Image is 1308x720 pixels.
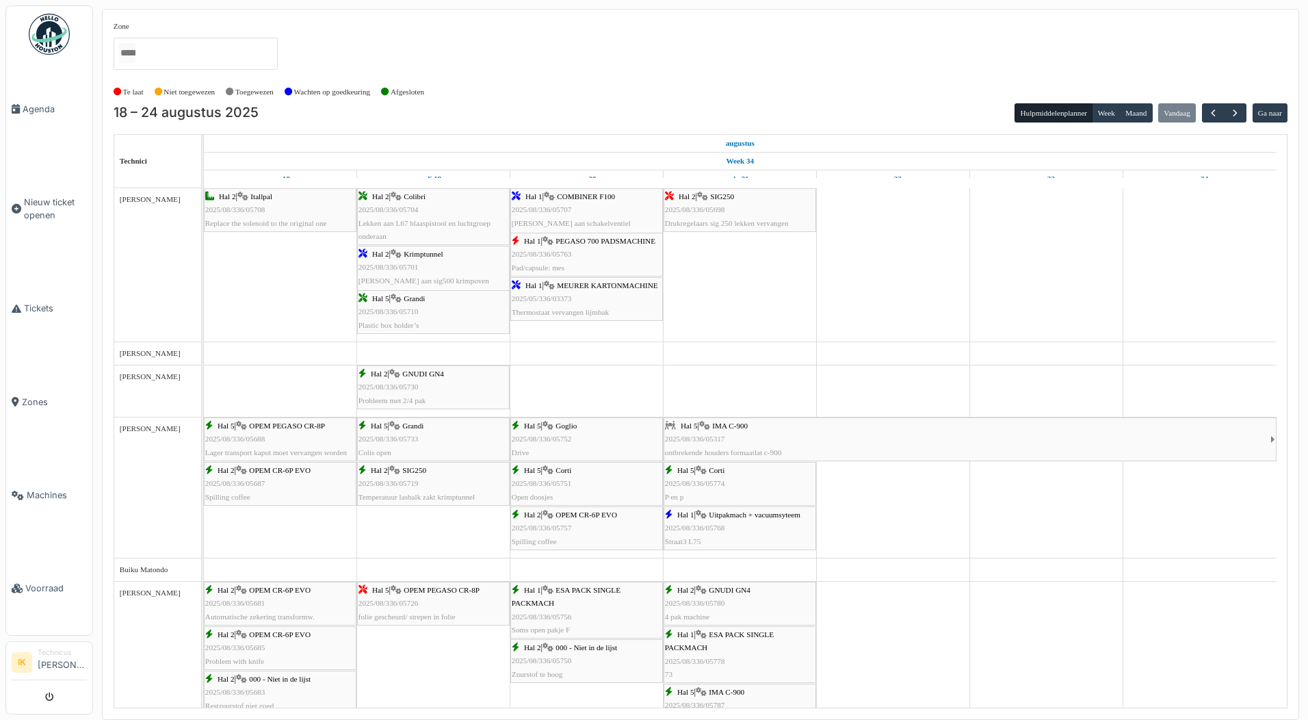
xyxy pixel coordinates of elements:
[219,192,236,201] span: Hal 2
[6,355,92,448] a: Zones
[524,237,541,245] span: Hal 1
[205,584,355,623] div: |
[525,281,542,290] span: Hal 1
[722,153,757,170] a: Week 34
[677,466,694,474] span: Hal 5
[555,237,655,245] span: PEGASO 700 PADSMACHINE
[404,586,480,594] span: OPEM PEGASO CR-8P
[249,586,311,594] span: OPEM CR-6P EVO
[120,589,181,597] span: [PERSON_NAME]
[205,688,265,696] span: 2025/08/336/05683
[557,192,615,201] span: COMBINER F100
[205,628,355,668] div: |
[665,670,672,678] span: 73
[665,219,789,227] span: Drukregelaars sig 250 lekken vervangen
[665,464,815,504] div: |
[709,586,750,594] span: GNUDI GN4
[6,542,92,635] a: Voorraad
[1202,103,1225,123] button: Vorige
[120,424,181,433] span: [PERSON_NAME]
[235,86,274,98] label: Toegewezen
[358,307,419,316] span: 2025/08/336/05710
[512,613,572,621] span: 2025/08/336/05756
[205,493,250,501] span: Spilling coffee
[218,586,235,594] span: Hal 2
[555,511,617,519] span: OPEM CR-6P EVO
[218,466,235,474] span: Hal 2
[1092,103,1121,123] button: Week
[555,466,571,474] span: Corti
[205,673,355,712] div: |
[512,263,564,272] span: Pad/capsule: mes
[358,190,508,243] div: |
[677,586,694,594] span: Hal 2
[665,448,782,457] span: ontbrekende houders formaatlat c-900
[358,435,419,443] span: 2025/08/336/05733
[665,613,709,621] span: 4 pak machine
[665,493,684,501] span: P en p
[358,420,508,459] div: |
[120,565,168,574] span: Buiku Matondo
[294,86,371,98] label: Wachten op goedkeuring
[38,647,87,677] li: [PERSON_NAME]
[358,396,426,404] span: Probleem met 2/4 pak
[524,586,541,594] span: Hal 1
[524,511,541,519] span: Hal 2
[512,190,662,243] div: |
[709,511,800,519] span: Uitpakmach + vacuumsyteem
[512,493,553,501] span: Open doosjes
[6,449,92,542] a: Machines
[1188,170,1212,188] a: 24 augustus 2025
[372,192,389,201] span: Hal 2
[358,464,508,504] div: |
[677,511,694,519] span: Hal 1
[120,157,147,165] span: Technici
[512,448,529,457] span: Drive
[1035,170,1059,188] a: 23 augustus 2025
[665,524,725,532] span: 2025/08/336/05768
[249,422,325,430] span: OPEM PEGASO CR-8P
[728,170,753,188] a: 21 augustus 2025
[512,509,662,548] div: |
[24,302,87,315] span: Tickets
[205,643,265,652] span: 2025/08/336/05685
[1253,103,1288,123] button: Ga naar
[555,422,577,430] span: Goglio
[205,205,265,214] span: 2025/08/336/05708
[114,105,259,121] h2: 18 – 24 augustus 2025
[402,466,426,474] span: SIG250
[218,630,235,639] span: Hal 2
[1224,103,1246,123] button: Volgende
[574,170,600,188] a: 20 augustus 2025
[709,688,744,696] span: IMA C-900
[6,262,92,355] a: Tickets
[555,643,617,652] span: 000 - Niet in de lijst
[404,192,426,201] span: Colibri
[27,489,87,502] span: Machines
[512,435,572,443] span: 2025/08/336/05752
[358,321,419,329] span: Plastic box holder’s
[218,422,235,430] span: Hal 5
[665,701,725,709] span: 2025/08/336/05787
[358,584,508,623] div: |
[679,192,696,201] span: Hal 2
[512,641,662,681] div: |
[391,86,424,98] label: Afgesloten
[12,652,32,673] li: IK
[120,372,181,381] span: [PERSON_NAME]
[525,192,542,201] span: Hal 1
[358,493,475,501] span: Temperatuur lasbalk zakt krimptunnel
[512,586,620,607] span: ESA PACK SINGLE PACKMACH
[665,205,725,214] span: 2025/08/336/05698
[512,219,631,240] span: [PERSON_NAME] aan schakelventiel folieklem L53
[205,190,355,230] div: |
[665,420,1270,459] div: |
[249,675,311,683] span: 000 - Niet in de lijst
[524,643,541,652] span: Hal 2
[358,368,508,407] div: |
[6,62,92,155] a: Agenda
[712,422,748,430] span: IMA C-900
[722,135,758,152] a: 18 augustus 2025
[205,702,274,710] span: Restzuurstof niet goed
[38,647,87,658] div: Technicus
